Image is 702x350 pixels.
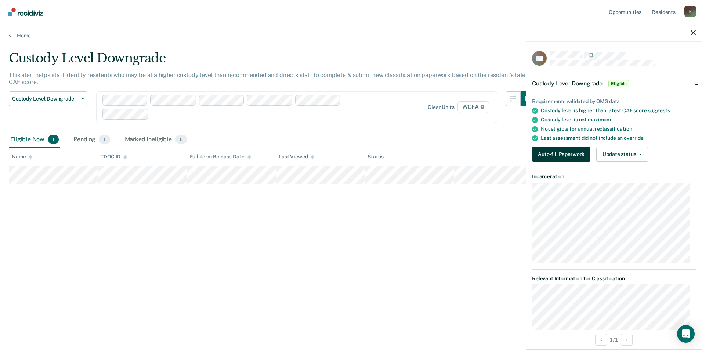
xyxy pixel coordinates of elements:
img: Recidiviz [8,8,43,16]
div: Full-term Release Date [190,154,251,160]
div: Pending [72,132,111,148]
div: Eligible Now [9,132,60,148]
div: Last Viewed [279,154,314,160]
div: Requirements validated by OMS data [532,98,696,105]
span: maximum [588,117,611,123]
dt: Relevant Information for Classification [532,276,696,282]
div: Open Intercom Messenger [677,325,695,343]
button: Profile dropdown button [684,6,696,17]
span: Custody Level Downgrade [532,80,603,87]
button: Next Opportunity [621,334,633,346]
span: reclassification [595,126,632,132]
div: TDOC ID [101,154,127,160]
span: Custody Level Downgrade [12,96,78,102]
span: WCFA [457,101,489,113]
div: Custody level is not [541,117,696,123]
div: k [684,6,696,17]
p: This alert helps staff identify residents who may be at a higher custody level than recommended a... [9,72,531,85]
div: Marked Ineligible [123,132,189,148]
div: Name [12,154,32,160]
div: Clear units [428,104,455,110]
button: Update status [596,147,648,162]
div: Custody level is higher than latest CAF score [541,107,696,114]
div: Not eligible for annual [541,126,696,132]
a: Home [9,32,693,39]
button: Auto-fill Paperwork [532,147,590,162]
span: 1 [99,135,110,144]
div: Status [368,154,383,160]
span: 0 [175,135,187,144]
span: Eligible [608,80,629,87]
dt: Incarceration [532,174,696,180]
div: 1 / 1 [526,330,702,349]
span: 1 [48,135,59,144]
a: Navigate to form link [532,147,593,162]
div: Custody Level Downgrade [9,51,535,72]
span: suggests [648,107,670,113]
span: override [624,135,644,141]
div: Custody Level DowngradeEligible [526,72,702,95]
div: Last assessment did not include an [541,135,696,141]
button: Previous Opportunity [595,334,607,346]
